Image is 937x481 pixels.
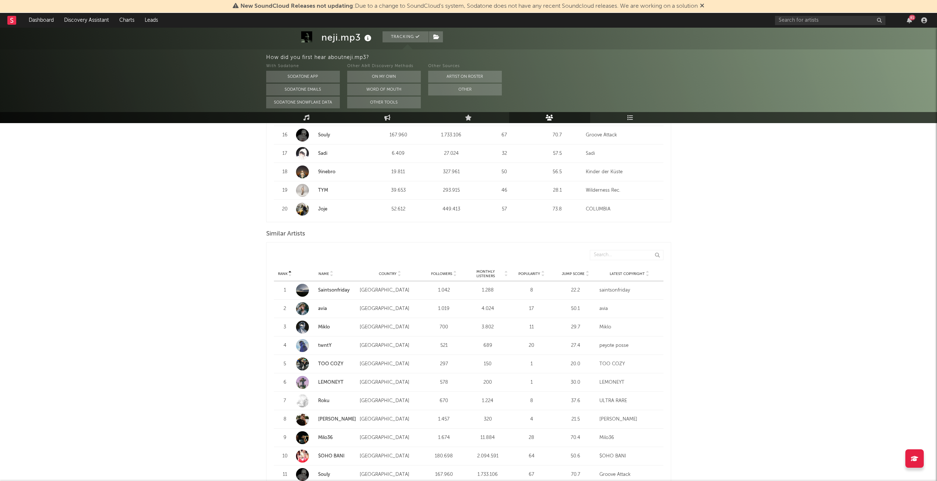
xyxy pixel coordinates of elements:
div: COLUMBIA [586,206,660,213]
div: 46 [480,187,529,194]
div: [PERSON_NAME] [599,416,660,423]
div: 578 [424,379,464,386]
a: $OHO BANI [296,450,356,463]
div: 67 [480,132,529,139]
a: Leads [140,13,163,28]
a: [PERSON_NAME] [318,417,356,422]
div: 297 [424,360,464,368]
div: 64 [511,453,552,460]
div: 52.612 [374,206,423,213]
div: 2 [278,305,292,313]
div: 320 [468,416,508,423]
button: On My Own [347,71,421,83]
div: 1 [278,287,292,294]
div: 11.884 [468,434,508,442]
button: Sodatone App [266,71,340,83]
a: TOO COZY [296,358,356,370]
div: 28 [511,434,552,442]
div: 4 [511,416,552,423]
div: 1 [511,360,552,368]
div: [GEOGRAPHIC_DATA] [360,342,420,349]
div: With Sodatone [266,62,340,71]
div: [GEOGRAPHIC_DATA] [360,453,420,460]
div: 18 [278,168,292,176]
div: 57 [480,206,529,213]
div: 1.457 [424,416,464,423]
div: 17 [511,305,552,313]
div: 293.915 [427,187,476,194]
div: 73.8 [533,206,582,213]
span: Popularity [518,272,540,276]
div: 700 [424,324,464,331]
div: LEMONEYT [599,379,660,386]
a: Roku [296,394,356,407]
button: Sodatone Snowflake Data [266,97,340,108]
div: 16 [278,132,292,139]
button: Sodatone Emails [266,84,340,95]
div: 3.802 [468,324,508,331]
div: 2.094.591 [468,453,508,460]
a: TYM [296,184,370,197]
a: TYM [318,188,328,193]
div: $OHO BANI [599,453,660,460]
div: 17 [278,150,292,157]
div: 449.413 [427,206,476,213]
a: Joje [296,203,370,216]
div: 11 [278,471,292,478]
a: Miklo [318,325,330,330]
div: Sadi [586,150,660,157]
div: 30.0 [556,379,596,386]
a: Roku [318,398,330,403]
a: Milo36 [318,435,333,440]
div: 8 [511,287,552,294]
div: Milo36 [599,434,660,442]
span: Similar Artists [266,230,305,238]
div: 81 [909,15,915,20]
span: Jump Score [562,272,585,276]
div: 20 [278,206,292,213]
a: 9inebro [296,165,370,178]
div: 21.5 [556,416,596,423]
button: Other Tools [347,97,421,108]
div: 70.4 [556,434,596,442]
div: [GEOGRAPHIC_DATA] [360,305,420,313]
div: 1.733.106 [427,132,476,139]
div: 5 [278,360,292,368]
div: 150 [468,360,508,368]
div: Wilderness Rec. [586,187,660,194]
a: Saintsonfriday [296,284,356,297]
button: Tracking [383,31,429,42]
a: twntY [296,339,356,352]
input: Search... [590,250,663,260]
div: Other A&R Discovery Methods [347,62,421,71]
div: 20 [511,342,552,349]
div: 50.6 [556,453,596,460]
div: [GEOGRAPHIC_DATA] [360,434,420,442]
span: Country [379,272,397,276]
a: Souly [318,472,330,477]
a: Joje [318,207,327,212]
div: 11 [511,324,552,331]
div: 37.6 [556,397,596,405]
a: Charts [114,13,140,28]
div: 167.960 [424,471,464,478]
div: peyote posse [599,342,660,349]
div: [GEOGRAPHIC_DATA] [360,360,420,368]
div: 1.224 [468,397,508,405]
div: 1 [511,379,552,386]
div: 1.733.106 [468,471,508,478]
div: Groove Attack [586,132,660,139]
a: Sadi [296,147,370,160]
div: neji.mp3 [321,31,373,43]
div: 10 [278,453,292,460]
div: avia [599,305,660,313]
button: Other [428,84,502,95]
div: 22.2 [556,287,596,294]
a: Saintsonfriday [318,288,350,293]
div: 39.653 [374,187,423,194]
div: 70.7 [556,471,596,478]
span: Followers [431,272,452,276]
a: Sadi [318,151,327,156]
a: 9inebro [318,170,335,174]
div: 32 [480,150,529,157]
